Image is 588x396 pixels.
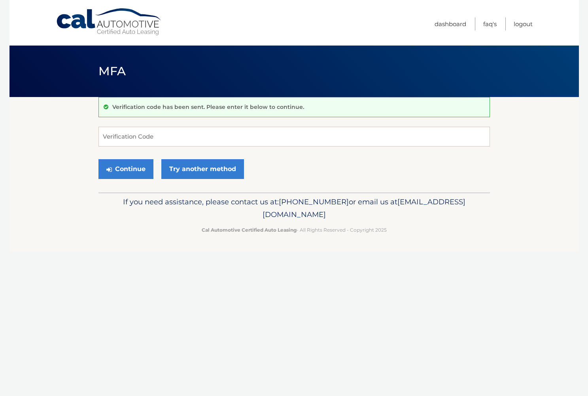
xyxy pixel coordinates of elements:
span: [PHONE_NUMBER] [279,197,349,206]
p: If you need assistance, please contact us at: or email us at [104,196,485,221]
a: Logout [514,17,533,30]
span: MFA [98,64,126,78]
a: FAQ's [483,17,497,30]
span: [EMAIL_ADDRESS][DOMAIN_NAME] [263,197,465,219]
p: - All Rights Reserved - Copyright 2025 [104,226,485,234]
a: Dashboard [435,17,466,30]
strong: Cal Automotive Certified Auto Leasing [202,227,297,233]
a: Try another method [161,159,244,179]
input: Verification Code [98,127,490,147]
p: Verification code has been sent. Please enter it below to continue. [112,103,304,110]
a: Cal Automotive [56,8,163,36]
button: Continue [98,159,153,179]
